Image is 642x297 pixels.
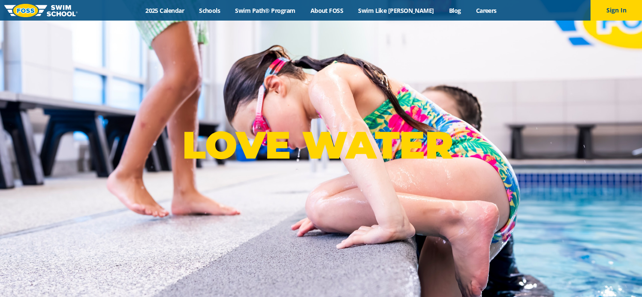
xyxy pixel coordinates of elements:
[303,6,351,15] a: About FOSS
[138,6,192,15] a: 2025 Calendar
[192,6,228,15] a: Schools
[351,6,442,15] a: Swim Like [PERSON_NAME]
[453,131,460,141] sup: ®
[441,6,468,15] a: Blog
[182,122,460,168] p: LOVE WATER
[4,4,78,17] img: FOSS Swim School Logo
[228,6,303,15] a: Swim Path® Program
[468,6,504,15] a: Careers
